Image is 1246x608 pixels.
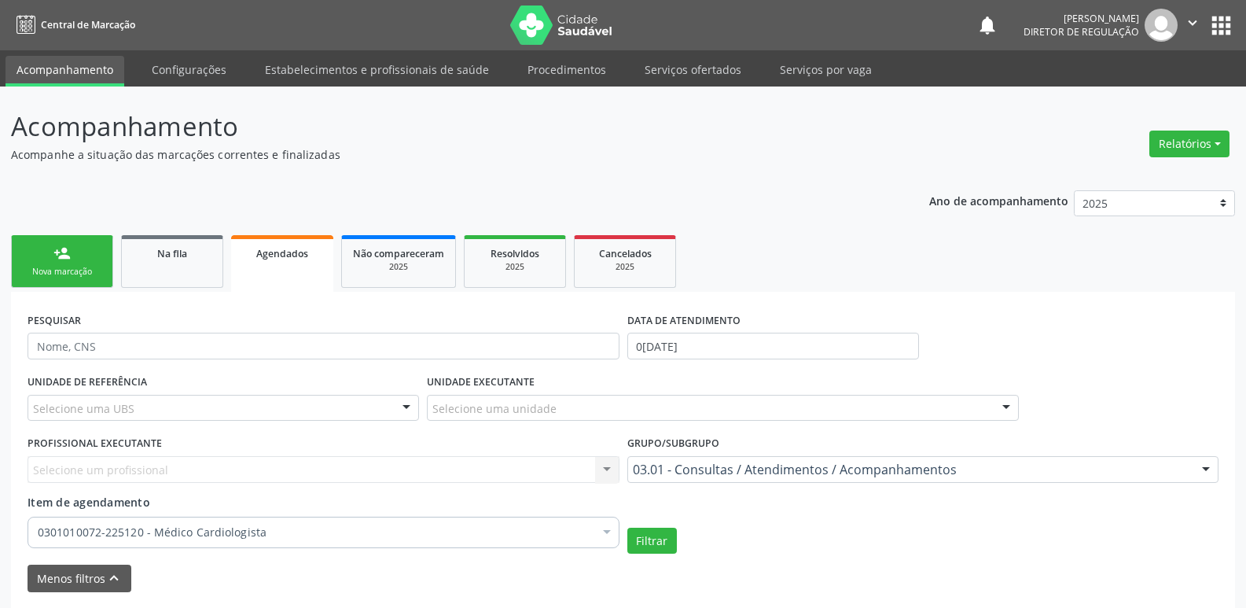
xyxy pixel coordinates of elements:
[28,308,81,333] label: PESQUISAR
[1149,131,1229,157] button: Relatórios
[28,495,150,510] span: Item de agendamento
[53,245,71,262] div: person_add
[28,370,147,395] label: UNIDADE DE REFERÊNCIA
[476,261,554,273] div: 2025
[28,565,131,592] button: Menos filtroskeyboard_arrow_up
[11,146,868,163] p: Acompanhe a situação das marcações correntes e finalizadas
[28,333,619,359] input: Nome, CNS
[599,247,652,260] span: Cancelados
[929,190,1068,210] p: Ano de acompanhamento
[256,247,308,260] span: Agendados
[1024,25,1139,39] span: Diretor de regulação
[627,308,741,333] label: DATA DE ATENDIMENTO
[141,56,237,83] a: Configurações
[1024,12,1139,25] div: [PERSON_NAME]
[516,56,617,83] a: Procedimentos
[11,12,135,38] a: Central de Marcação
[432,400,557,417] span: Selecione uma unidade
[1184,14,1201,31] i: 
[1145,9,1178,42] img: img
[6,56,124,87] a: Acompanhamento
[23,266,101,278] div: Nova marcação
[353,261,444,273] div: 2025
[976,14,998,36] button: notifications
[491,247,539,260] span: Resolvidos
[634,56,752,83] a: Serviços ofertados
[1178,9,1207,42] button: 
[633,462,1187,477] span: 03.01 - Consultas / Atendimentos / Acompanhamentos
[28,432,162,456] label: PROFISSIONAL EXECUTANTE
[254,56,500,83] a: Estabelecimentos e profissionais de saúde
[41,18,135,31] span: Central de Marcação
[627,528,677,555] button: Filtrar
[586,261,664,273] div: 2025
[33,400,134,417] span: Selecione uma UBS
[627,333,919,359] input: Selecione um intervalo
[1207,12,1235,39] button: apps
[11,107,868,146] p: Acompanhamento
[105,569,123,587] i: keyboard_arrow_up
[38,525,594,540] span: 0301010072-225120 - Médico Cardiologista
[427,370,535,395] label: UNIDADE EXECUTANTE
[157,247,187,260] span: Na fila
[353,247,444,260] span: Não compareceram
[769,56,883,83] a: Serviços por vaga
[627,432,719,456] label: Grupo/Subgrupo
